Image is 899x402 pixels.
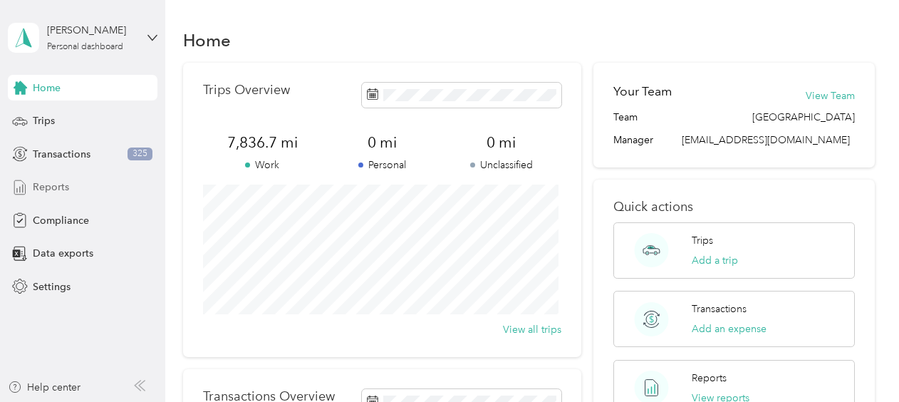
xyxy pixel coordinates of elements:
p: Unclassified [442,158,561,172]
div: [PERSON_NAME] [47,23,136,38]
p: Work [203,158,323,172]
span: 7,836.7 mi [203,133,323,153]
button: View all trips [503,322,561,337]
span: Data exports [33,246,93,261]
span: [EMAIL_ADDRESS][DOMAIN_NAME] [682,134,850,146]
p: Trips Overview [203,83,290,98]
span: 0 mi [442,133,561,153]
span: Trips [33,113,55,128]
span: Reports [33,180,69,195]
button: Help center [8,380,80,395]
span: Settings [33,279,71,294]
p: Transactions [692,301,747,316]
button: Add an expense [692,321,767,336]
p: Reports [692,371,727,386]
p: Personal [322,158,442,172]
span: Manager [613,133,653,148]
span: Team [613,110,638,125]
h1: Home [183,33,231,48]
p: Trips [692,233,713,248]
div: Personal dashboard [47,43,123,51]
span: Compliance [33,213,89,228]
span: 325 [128,148,152,160]
span: Home [33,81,61,96]
span: 0 mi [322,133,442,153]
h2: Your Team [613,83,672,100]
span: [GEOGRAPHIC_DATA] [752,110,855,125]
iframe: Everlance-gr Chat Button Frame [819,322,899,402]
button: View Team [806,88,855,103]
button: Add a trip [692,253,738,268]
p: Quick actions [613,200,854,215]
span: Transactions [33,147,90,162]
